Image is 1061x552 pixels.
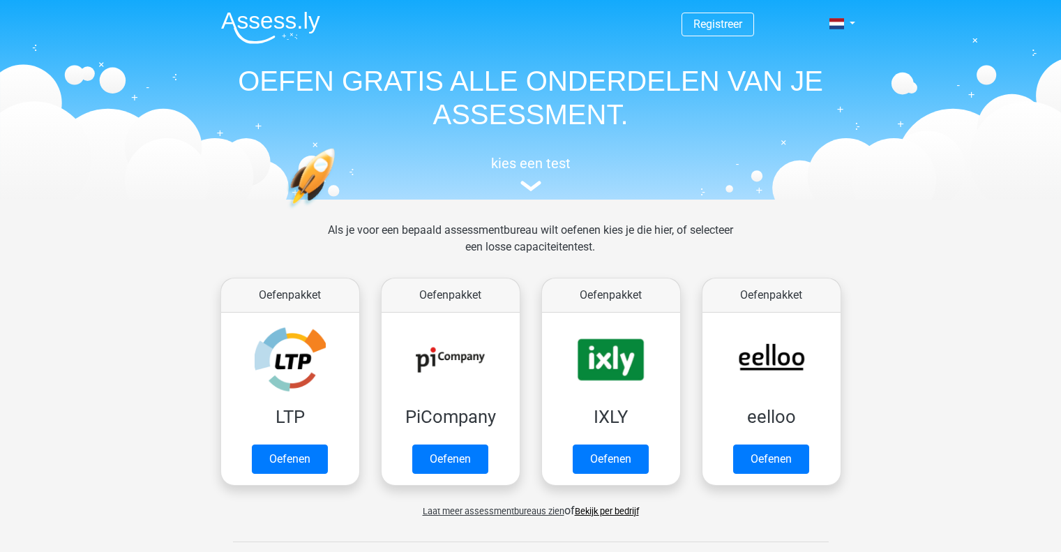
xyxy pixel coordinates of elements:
img: Assessly [221,11,320,44]
div: of [210,491,852,519]
img: assessment [520,181,541,191]
a: Oefenen [412,445,488,474]
h1: OEFEN GRATIS ALLE ONDERDELEN VAN JE ASSESSMENT. [210,64,852,131]
a: Oefenen [573,445,649,474]
h5: kies een test [210,155,852,172]
a: kies een test [210,155,852,192]
a: Oefenen [733,445,809,474]
span: Laat meer assessmentbureaus zien [423,506,564,516]
div: Als je voor een bepaald assessmentbureau wilt oefenen kies je die hier, of selecteer een losse ca... [317,222,744,272]
a: Registreer [693,17,742,31]
img: oefenen [287,148,389,274]
a: Oefenen [252,445,328,474]
a: Bekijk per bedrijf [575,506,639,516]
